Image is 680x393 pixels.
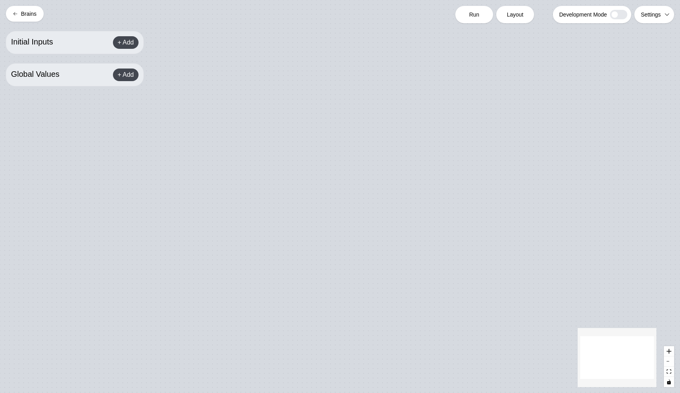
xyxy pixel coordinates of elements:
div: + Add [113,69,139,81]
div: Global Values [11,69,59,81]
button: toggle interactivity [664,377,674,387]
div: Initial Inputs [11,36,53,49]
div: + Add [113,36,139,49]
button: zoom out [664,356,674,367]
button: Brains [6,6,44,22]
span: Run [469,11,479,19]
button: fit view [664,367,674,377]
div: React Flow controls [664,346,674,387]
div: Development Mode [553,6,631,23]
button: Settings [634,6,674,23]
button: zoom in [664,346,674,356]
button: Layout [496,6,534,23]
